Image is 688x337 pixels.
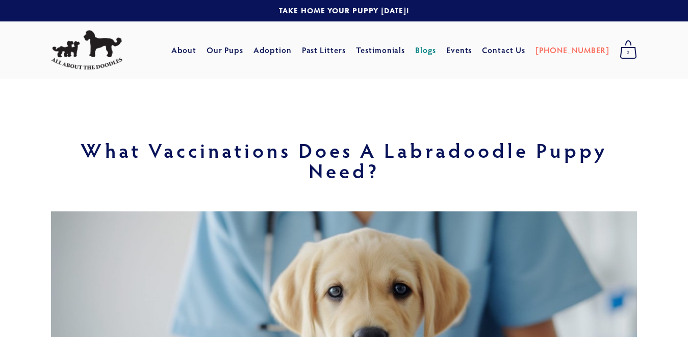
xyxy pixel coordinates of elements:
[356,41,405,59] a: Testimonials
[482,41,525,59] a: Contact Us
[51,30,122,70] img: All About The Doodles
[207,41,244,59] a: Our Pups
[446,41,472,59] a: Events
[536,41,609,59] a: [PHONE_NUMBER]
[615,37,642,63] a: 0 items in cart
[302,44,346,55] a: Past Litters
[51,140,637,181] h1: What Vaccinations Does a Labradoodle Puppy Need?
[171,41,196,59] a: About
[253,41,292,59] a: Adoption
[620,46,637,59] span: 0
[415,41,436,59] a: Blogs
